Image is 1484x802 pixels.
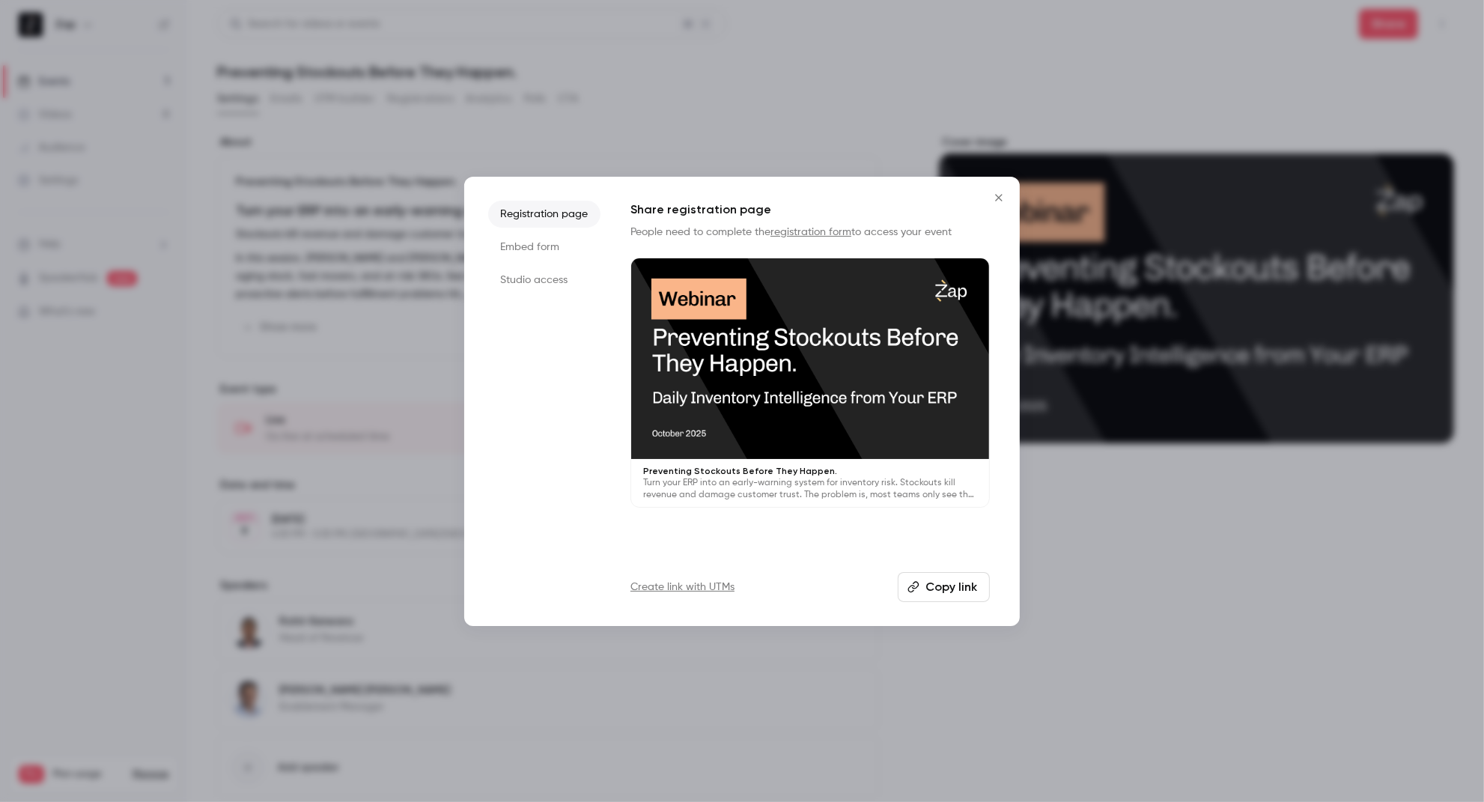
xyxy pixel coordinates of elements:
a: Create link with UTMs [630,580,735,595]
a: Preventing Stockouts Before They Happen.Turn your ERP into an early-warning system for inventory ... [630,258,990,508]
button: Copy link [898,572,990,602]
p: People need to complete the to access your event [630,225,990,240]
li: Studio access [488,267,600,294]
li: Registration page [488,201,600,228]
a: registration form [770,227,851,237]
h1: Share registration page [630,201,990,219]
li: Embed form [488,234,600,261]
button: Close [984,183,1014,213]
p: Preventing Stockouts Before They Happen. [643,465,977,477]
p: Turn your ERP into an early-warning system for inventory risk. Stockouts kill revenue and damage ... [643,477,977,501]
